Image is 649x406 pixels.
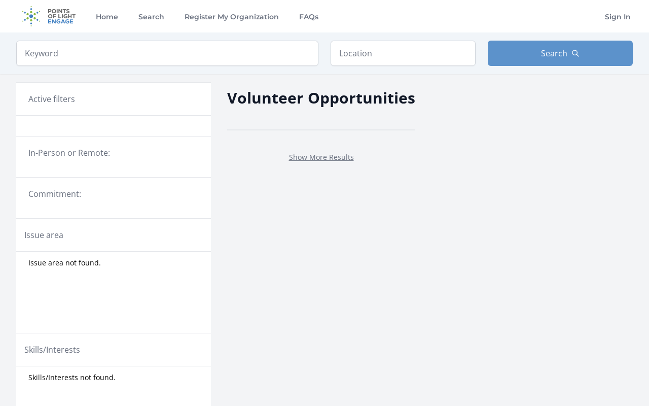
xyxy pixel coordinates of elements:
legend: Issue area [24,229,63,241]
h2: Volunteer Opportunities [227,86,415,109]
input: Location [331,41,476,66]
button: Search [488,41,633,66]
span: Skills/Interests not found. [28,373,116,383]
h3: Active filters [28,93,75,105]
legend: Commitment: [28,188,199,200]
legend: Skills/Interests [24,344,80,356]
a: Show More Results [289,152,354,162]
input: Keyword [16,41,318,66]
span: Issue area not found. [28,258,101,268]
span: Search [541,47,567,59]
legend: In-Person or Remote: [28,147,199,159]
